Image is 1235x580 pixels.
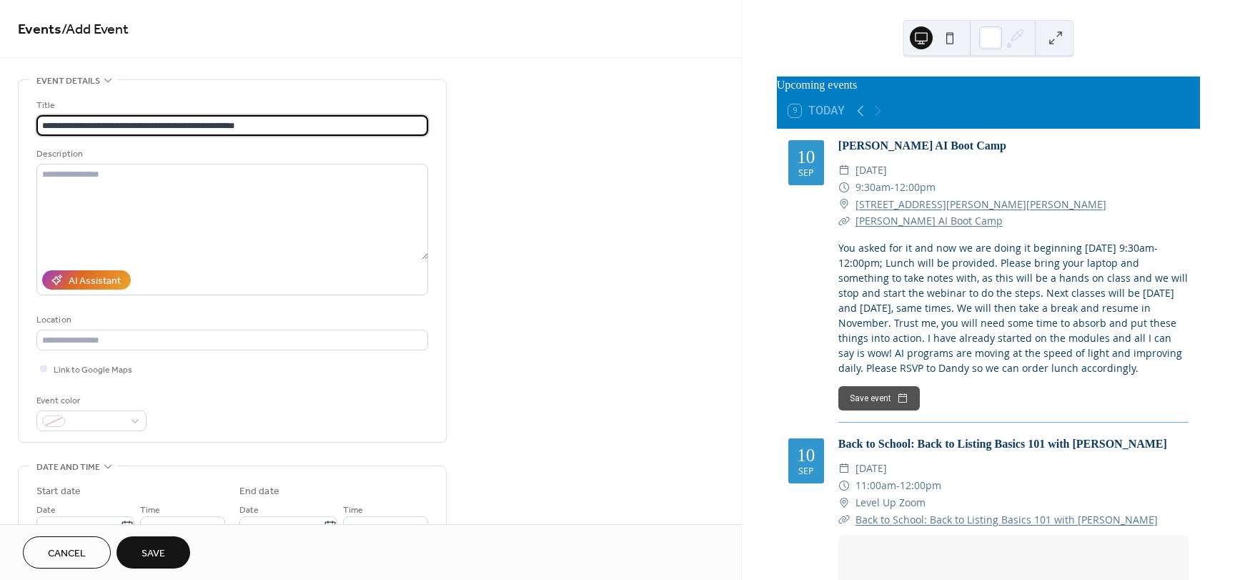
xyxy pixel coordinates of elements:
div: 10 [796,148,816,166]
span: Time [140,503,160,518]
span: [DATE] [855,460,888,477]
a: [PERSON_NAME] AI Boot Camp [838,138,1008,154]
a: [PERSON_NAME] AI Boot Camp [855,214,1003,227]
span: 12:00pm [894,179,936,196]
div: You asked for it and now we are doing it beginning [DATE] 9:30am-12:00pm; Lunch will be provided.... [838,240,1189,375]
span: [DATE] [855,162,888,179]
button: AI Assistant [42,270,131,290]
div: End date [239,484,279,499]
a: [STREET_ADDRESS][PERSON_NAME][PERSON_NAME] [855,196,1106,213]
div: ​ [838,511,850,529]
span: / Add Event [61,16,129,44]
span: Date [36,503,56,518]
div: Title [36,98,425,113]
span: Level Up Zoom [855,494,926,511]
div: Start date [36,484,81,499]
span: - [896,477,900,494]
span: Save [142,546,165,561]
div: ​ [838,494,850,511]
div: Sep [798,169,814,178]
div: ​ [838,212,850,230]
div: Sep [798,467,814,476]
div: ​ [838,196,850,213]
a: Back to School: Back to Listing Basics 101 with [PERSON_NAME] [838,436,1184,452]
div: Location [36,313,425,328]
span: Date [239,503,259,518]
div: 10 [796,446,816,464]
div: ​ [838,179,850,196]
div: AI Assistant [69,274,121,289]
span: Time [343,503,363,518]
div: Upcoming events [777,77,1200,94]
div: ​ [838,162,850,179]
span: - [891,179,894,196]
span: Cancel [48,546,86,561]
span: Date and time [36,460,100,475]
div: Description [36,147,425,162]
button: Cancel [23,536,111,569]
button: Save [116,536,190,569]
div: ​ [838,477,850,494]
span: 11:00am [855,477,896,494]
span: 12:00pm [900,477,941,494]
div: ​ [838,460,850,477]
span: Event details [36,74,100,89]
a: Events [18,16,61,44]
a: Back to School: Back to Listing Basics 101 with [PERSON_NAME] [855,513,1158,526]
div: Event color [36,393,144,408]
span: Link to Google Maps [54,363,132,378]
span: 9:30am [855,179,891,196]
button: Save event [838,386,920,411]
